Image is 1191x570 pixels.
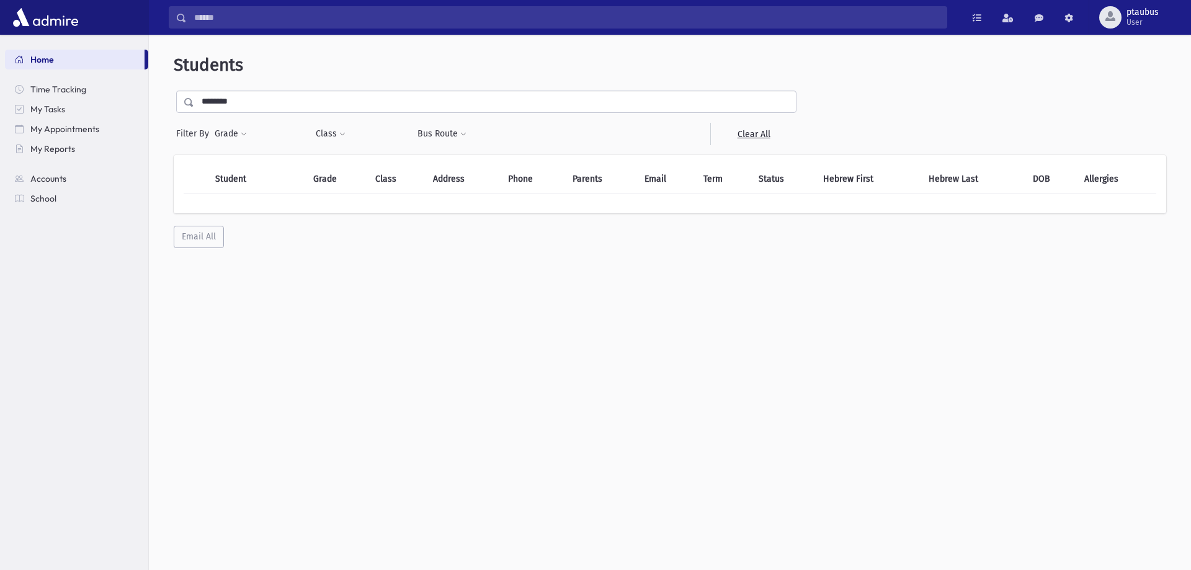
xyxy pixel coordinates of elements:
a: Clear All [710,123,796,145]
span: User [1126,17,1159,27]
a: Home [5,50,145,69]
a: My Appointments [5,119,148,139]
span: My Appointments [30,123,99,135]
a: My Reports [5,139,148,159]
span: Accounts [30,173,66,184]
th: Class [368,165,426,194]
a: School [5,189,148,208]
th: Phone [501,165,564,194]
th: Student [208,165,282,194]
span: Home [30,54,54,65]
th: Allergies [1077,165,1156,194]
a: Time Tracking [5,79,148,99]
button: Email All [174,226,224,248]
th: Hebrew Last [921,165,1025,194]
span: Filter By [176,127,214,140]
th: Parents [565,165,637,194]
span: Time Tracking [30,84,86,95]
span: My Reports [30,143,75,154]
th: Status [751,165,816,194]
a: My Tasks [5,99,148,119]
a: Accounts [5,169,148,189]
input: Search [187,6,947,29]
th: Grade [306,165,368,194]
span: ptaubus [1126,7,1159,17]
th: Term [696,165,751,194]
button: Grade [214,123,248,145]
img: AdmirePro [10,5,81,30]
button: Bus Route [417,123,467,145]
th: DOB [1025,165,1077,194]
button: Class [315,123,346,145]
th: Email [637,165,696,194]
th: Hebrew First [816,165,921,194]
span: My Tasks [30,104,65,115]
span: School [30,193,56,204]
th: Address [426,165,501,194]
span: Students [174,55,243,75]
